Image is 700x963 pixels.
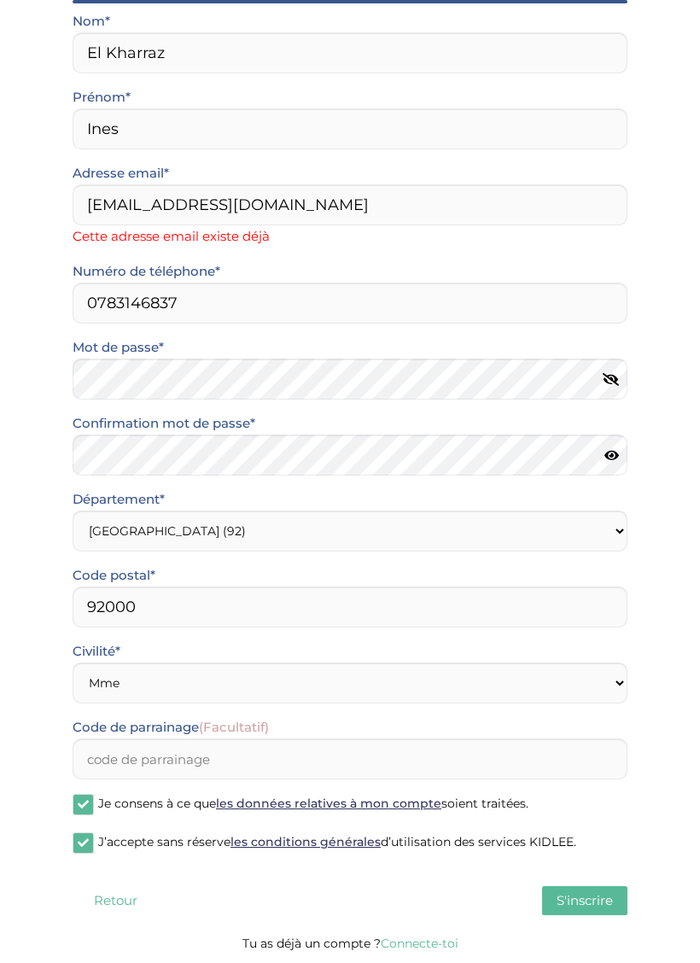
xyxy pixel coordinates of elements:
[73,86,131,108] label: Prénom*
[98,834,576,849] span: J’accepte sans réserve d’utilisation des services KIDLEE.
[73,260,220,283] label: Numéro de téléphone*
[73,162,169,184] label: Adresse email*
[199,719,269,735] span: (Facultatif)
[73,738,627,779] input: code de parrainage
[73,184,627,225] input: Email
[73,412,255,435] label: Confirmation mot de passe*
[381,936,458,951] a: Connecte-toi
[98,796,528,811] span: Je consens à ce que soient traitées.
[557,892,613,908] span: S'inscrire
[216,796,441,811] a: les données relatives à mon compte
[73,488,165,511] label: Département*
[73,32,627,73] input: Nom
[73,640,120,662] label: Civilité*
[73,225,627,248] span: Cette adresse email existe déjà
[73,932,627,954] p: Tu as déjà un compte ?
[73,716,269,738] label: Code de parrainage
[73,336,164,359] label: Mot de passe*
[73,283,627,324] input: Numero de telephone
[73,108,627,149] input: Prénom
[73,564,155,587] label: Code postal*
[542,886,627,915] button: S'inscrire
[230,834,381,849] a: les conditions générales
[73,886,158,915] button: Retour
[73,587,627,627] input: Code postal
